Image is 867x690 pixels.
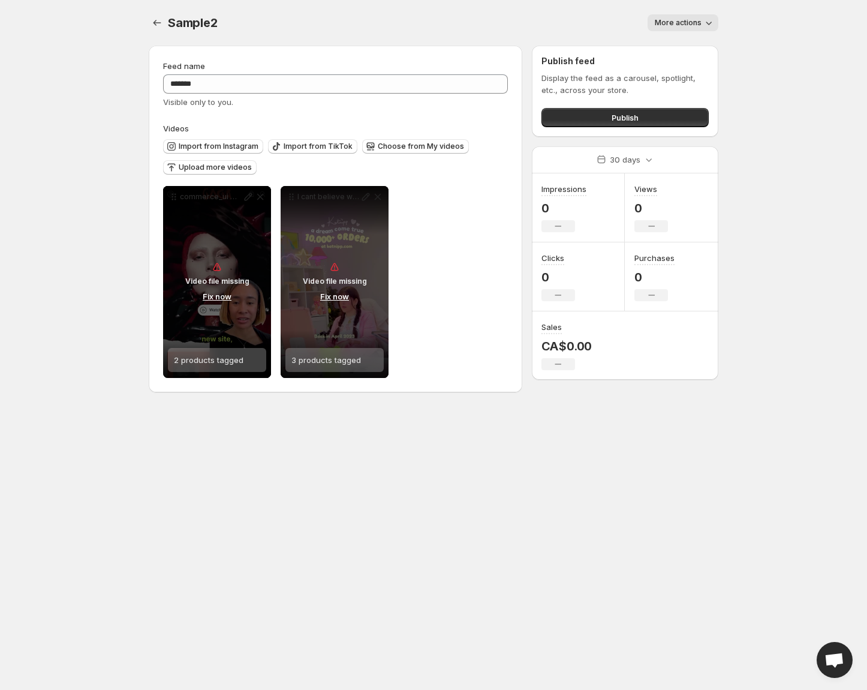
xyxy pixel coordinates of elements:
[541,201,586,215] p: 0
[168,16,218,30] span: Sample2
[541,321,562,333] h3: Sales
[541,72,709,96] p: Display the feed as a carousel, spotlight, etc., across your store.
[163,139,263,154] button: Import from Instagram
[648,14,718,31] button: More actions
[149,14,165,31] button: Settings
[634,270,675,284] p: 0
[634,183,657,195] h3: Views
[655,18,702,28] span: More actions
[163,124,189,133] span: Videos
[362,139,469,154] button: Choose from My videos
[163,186,271,378] div: commerce_ui went gaga with this site redesignVideo file missingFix now2 products tagged
[179,142,258,151] span: Import from Instagram
[284,142,353,151] span: Import from TikTok
[317,290,353,303] button: Fix now
[378,142,464,151] span: Choose from My videos
[610,154,640,166] p: 30 days
[541,252,564,264] h3: Clicks
[281,186,389,378] div: I cant believe we have managed to hit over 105k Orders at [GEOGRAPHIC_DATA]Video file missingFix ...
[541,183,586,195] h3: Impressions
[291,355,361,365] span: 3 products tagged
[185,277,249,286] p: Video file missing
[634,252,675,264] h3: Purchases
[303,277,367,286] p: Video file missing
[163,61,205,71] span: Feed name
[612,112,639,124] span: Publish
[541,108,709,127] button: Publish
[174,355,243,365] span: 2 products tagged
[817,642,853,678] a: Open chat
[541,339,592,353] p: CA$0.00
[268,139,357,154] button: Import from TikTok
[163,97,233,107] span: Visible only to you.
[634,201,668,215] p: 0
[541,270,575,284] p: 0
[541,55,709,67] h2: Publish feed
[179,163,252,172] span: Upload more videos
[199,290,235,303] button: Fix now
[163,160,257,175] button: Upload more videos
